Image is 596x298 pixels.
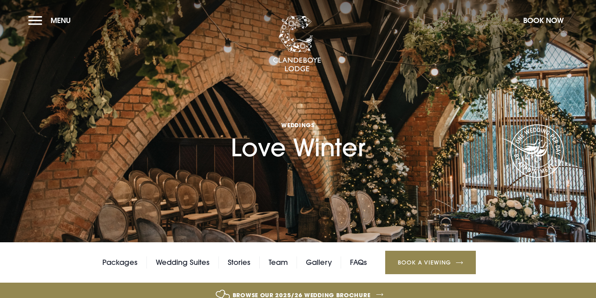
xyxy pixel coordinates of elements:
[102,256,138,269] a: Packages
[231,121,365,129] span: Weddings
[28,12,75,29] button: Menu
[156,256,210,269] a: Wedding Suites
[269,256,288,269] a: Team
[306,256,332,269] a: Gallery
[350,256,367,269] a: FAQs
[385,251,476,274] a: Book a Viewing
[273,16,321,72] img: Clandeboye Lodge
[51,16,71,25] span: Menu
[228,256,250,269] a: Stories
[519,12,568,29] button: Book Now
[231,84,365,162] h1: Love Winter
